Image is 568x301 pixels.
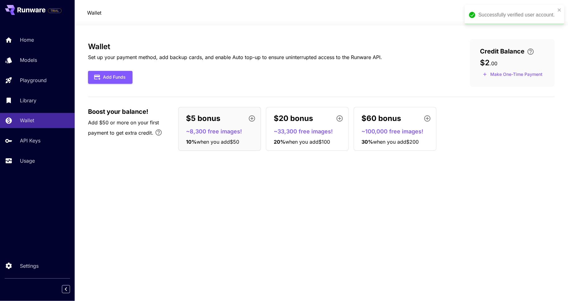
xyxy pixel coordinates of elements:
[88,119,159,136] span: Add $50 or more on your first payment to get extra credit.
[67,284,75,295] div: Collapse sidebar
[478,11,556,19] div: Successfully verified user account.
[490,60,497,67] span: . 00
[480,58,490,67] span: $2
[285,139,330,145] span: when you add $100
[557,7,562,12] button: close
[20,76,47,84] p: Playground
[20,262,39,270] p: Settings
[186,139,197,145] span: 10 %
[20,97,36,104] p: Library
[480,47,524,56] span: Credit Balance
[524,48,537,55] button: Enter your card details and choose an Auto top-up amount to avoid service interruptions. We'll au...
[20,56,37,64] p: Models
[480,70,545,79] button: Make a one-time, non-recurring payment
[20,157,35,164] p: Usage
[361,139,373,145] span: 30 %
[48,7,62,14] span: Add your payment card to enable full platform functionality.
[87,9,101,16] a: Wallet
[361,113,401,124] p: $60 bonus
[20,137,40,144] p: API Keys
[197,139,239,145] span: when you add $50
[88,71,133,84] button: Add Funds
[20,36,34,44] p: Home
[88,42,382,51] h3: Wallet
[373,139,419,145] span: when you add $200
[48,8,61,13] span: TRIAL
[274,127,346,136] p: ~33,300 free images!
[274,113,313,124] p: $20 bonus
[361,127,434,136] p: ~100,000 free images!
[20,117,34,124] p: Wallet
[186,113,220,124] p: $5 bonus
[62,285,70,293] button: Collapse sidebar
[88,107,148,116] span: Boost your balance!
[88,53,382,61] p: Set up your payment method, add backup cards, and enable Auto top-up to ensure uninterrupted acce...
[87,9,101,16] nav: breadcrumb
[274,139,285,145] span: 20 %
[152,126,165,139] button: Bonus applies only to your first payment, up to 30% on the first $1,000.
[186,127,258,136] p: ~8,300 free images!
